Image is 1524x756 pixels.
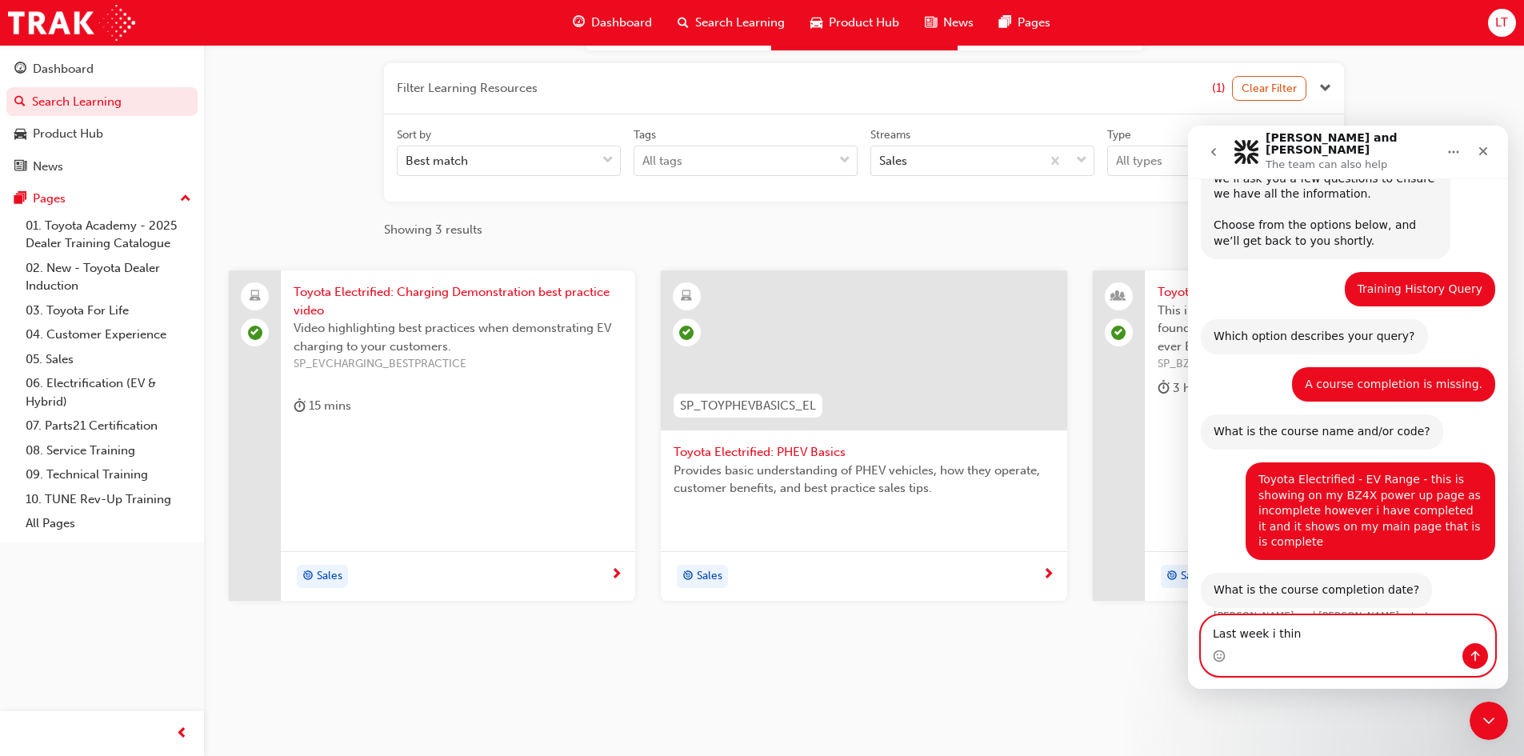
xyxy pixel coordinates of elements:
span: next-icon [610,568,622,582]
div: Lisa and Menno says… [13,289,307,337]
span: Dashboard [591,14,652,32]
div: Leon says… [13,242,307,290]
div: Best match [406,152,468,170]
button: Close the filter [1319,79,1331,98]
span: SP_BZ4X_1123_ILT [1158,355,1486,374]
span: pages-icon [999,13,1011,33]
span: prev-icon [176,724,188,744]
div: 15 mins [294,396,351,416]
span: Showing 3 results [384,221,482,239]
a: 01. Toyota Academy - 2025 Dealer Training Catalogue [19,214,198,256]
button: Send a message… [274,518,300,543]
span: news-icon [14,160,26,174]
button: Pages [6,184,198,214]
span: learningRecordVerb_PASS-icon [679,326,694,340]
button: Emoji picker [25,524,38,537]
span: search-icon [14,95,26,110]
span: guage-icon [573,13,585,33]
a: pages-iconPages [986,6,1063,39]
div: Leon says… [13,337,307,447]
div: Toyota Electrified - EV Range - this is showing on my BZ4X power up page as incomplete however i ... [58,337,307,434]
button: DashboardSearch LearningProduct HubNews [6,51,198,184]
div: [PERSON_NAME] and [PERSON_NAME] • Just now [26,486,264,495]
div: Streams [870,127,910,143]
div: What is the course completion date? [26,457,231,473]
a: 10. TUNE Rev-Up Training [19,487,198,512]
span: This interactive session will provide you with a strong foundation to support a successful sales ... [1158,302,1486,356]
div: Leon says… [13,146,307,194]
a: 04. Customer Experience [19,322,198,347]
span: Video highlighting best practices when demonstrating EV charging to your customers. [294,319,622,355]
a: Toyota Electrified & bZ4x Product Training 2023This interactive session will provide you with a s... [1093,270,1499,601]
textarea: Message… [14,490,306,518]
span: Sales [697,567,722,586]
div: Dashboard [33,60,94,78]
div: What is the course name and/or code? [13,289,255,324]
div: All types [1116,152,1162,170]
div: Training History Query [157,146,308,182]
span: guage-icon [14,62,26,77]
span: SP_TOYPHEVBASICS_EL [680,397,816,415]
div: Sales [879,152,907,170]
div: News [33,158,63,176]
label: tagOptions [634,127,858,177]
span: Toyota Electrified: PHEV Basics [674,443,1054,462]
span: Toyota Electrified & bZ4x Product Training 2023 [1158,283,1486,302]
span: learningRecordVerb_PASS-icon [248,326,262,340]
span: Provides basic understanding of PHEV vehicles, how they operate, customer benefits, and best prac... [674,462,1054,498]
span: people-icon [1113,286,1124,307]
span: down-icon [602,150,614,171]
a: Product Hub [6,119,198,149]
div: Which option describes your query? [26,203,227,219]
button: LT [1488,9,1516,37]
div: A course completion is missing. [104,242,307,277]
span: Search Learning [695,14,785,32]
img: Trak [8,5,135,41]
span: Sales [317,567,342,586]
a: 05. Sales [19,347,198,372]
div: Which option describes your query? [13,194,240,229]
span: news-icon [925,13,937,33]
span: next-icon [1042,568,1054,582]
a: Search Learning [6,87,198,117]
span: SP_EVCHARGING_BESTPRACTICE [294,355,622,374]
a: News [6,152,198,182]
div: Type [1107,127,1131,143]
div: Training History Query [170,156,295,172]
a: Dashboard [6,54,198,84]
span: LT [1495,14,1508,32]
span: learningResourceType_ELEARNING-icon [681,286,692,307]
a: All Pages [19,511,198,536]
a: 06. Electrification (EV & Hybrid) [19,371,198,414]
span: News [943,14,974,32]
span: Toyota Electrified: Charging Demonstration best practice video [294,283,622,319]
a: 08. Service Training [19,438,198,463]
span: target-icon [1166,566,1178,587]
span: duration-icon [294,396,306,416]
div: Sort by [397,127,431,143]
div: What is the course completion date?[PERSON_NAME] and [PERSON_NAME] • Just now [13,447,244,482]
div: Lisa and Menno says… [13,447,307,518]
span: target-icon [682,566,694,587]
a: search-iconSearch Learning [665,6,798,39]
div: Lisa and Menno says… [13,194,307,242]
span: car-icon [14,127,26,142]
a: guage-iconDashboard [560,6,665,39]
span: car-icon [810,13,822,33]
button: Clear Filter [1232,76,1307,101]
div: What is the course name and/or code? [26,298,242,314]
a: 03. Toyota For Life [19,298,198,323]
div: This is Menno and [PERSON_NAME] from Toyota. Before we can help you, we’ll ask you a few question... [26,14,250,93]
iframe: Intercom live chat [1470,702,1508,740]
a: 09. Technical Training [19,462,198,487]
div: Product Hub [33,125,103,143]
span: up-icon [180,189,191,210]
a: news-iconNews [912,6,986,39]
div: Toyota Electrified - EV Range - this is showing on my BZ4X power up page as incomplete however i ... [70,346,294,425]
